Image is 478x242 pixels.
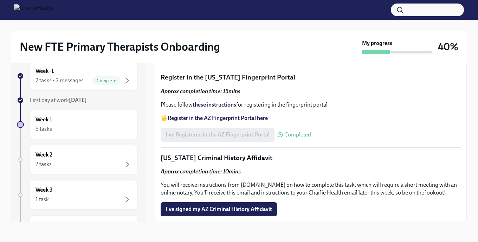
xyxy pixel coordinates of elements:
[161,114,461,122] p: 🖐️
[35,196,49,203] div: 1 task
[161,101,461,109] p: Please follow for registering in the fingerprint portal
[362,39,392,47] strong: My progress
[161,73,461,82] p: Register in the [US_STATE] Fingerprint Portal
[92,78,121,83] span: Complete
[35,67,54,75] h6: Week -1
[17,96,138,104] a: First day at work[DATE]
[161,168,241,175] strong: Approx completion time: 10mins
[193,101,236,108] a: these instructions
[35,116,52,123] h6: Week 1
[166,206,272,213] span: I've signed my AZ Criminal History Affidavit
[17,145,138,174] a: Week 22 tasks
[17,180,138,210] a: Week 31 task
[161,181,461,197] p: You will receive instructions from [DOMAIN_NAME] on how to complete this task, which will require...
[30,97,87,103] span: First day at work
[17,110,138,139] a: Week 15 tasks
[161,153,461,163] p: [US_STATE] Criminal History Affidavit
[35,125,52,133] div: 5 tasks
[35,186,53,194] h6: Week 3
[69,97,87,103] strong: [DATE]
[161,202,277,216] button: I've signed my AZ Criminal History Affidavit
[20,40,220,54] h2: New FTE Primary Therapists Onboarding
[438,40,458,53] h3: 40%
[35,160,52,168] div: 2 tasks
[161,88,240,95] strong: Approx completion time: 15mins
[168,115,268,121] a: Register in the AZ Fingerprint Portal here
[17,61,138,91] a: Week -12 tasks • 2 messagesComplete
[14,4,53,15] img: CharlieHealth
[35,77,84,84] div: 2 tasks • 2 messages
[284,132,311,138] span: Completed
[35,151,52,159] h6: Week 2
[35,221,53,229] h6: Week 4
